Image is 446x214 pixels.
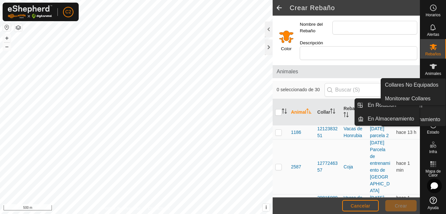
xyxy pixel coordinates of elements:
[429,150,437,154] span: Infra
[14,24,22,32] button: Capas del Mapa
[291,164,301,170] span: 2587
[3,23,11,31] button: Restablecer Mapa
[370,140,390,193] a: [DATE] Parcela de entrenamiento de [GEOGRAPHIC_DATA]
[341,99,367,125] th: Rebaño
[315,99,341,125] th: Collar
[359,80,412,88] span: Collares No Equipados
[8,5,52,19] img: Logo Gallagher
[343,194,365,208] div: Vacas de Honrubia
[343,125,365,139] div: Vacas de Honrubia
[370,195,389,207] a: [DATE] parcela 2
[355,92,420,105] a: Monitorear Collares
[396,161,410,173] span: 11 ago 2025, 15:18
[368,101,396,109] span: En Rotación
[426,13,440,17] span: Horarios
[317,160,339,174] div: 1277246357
[342,200,379,211] button: Cancelar
[395,203,407,208] span: Crear
[281,46,292,52] label: Color
[425,72,441,76] span: Animales
[277,68,416,76] span: Animales
[343,164,365,170] div: Coja
[427,130,439,134] span: Estado
[420,194,446,212] a: Ayuda
[343,113,349,118] p-sorticon: Activar para ordenar
[300,40,332,46] label: Descripción
[265,205,267,210] span: i
[359,94,405,102] span: Monitorear Collares
[370,126,389,138] a: [DATE] parcela 2
[368,115,414,123] span: En Almacenamiento
[282,109,287,115] p-sorticon: Activar para ordenar
[291,129,301,136] span: 1186
[317,194,339,208] div: 2981508906
[394,116,440,123] span: En Almacenamiento
[330,109,335,115] p-sorticon: Activar para ordenar
[422,169,444,177] span: Mapa de Calor
[396,130,416,135] span: 11 ago 2025, 1:33
[364,112,420,125] a: En Almacenamiento
[317,125,339,139] div: 1212383251
[288,99,315,125] th: Animal
[351,203,370,208] span: Cancelar
[65,8,71,15] span: C2
[396,195,410,207] span: 11 ago 2025, 15:18
[385,200,417,211] button: Crear
[364,99,420,112] a: En Rotación
[428,206,439,210] span: Ayuda
[290,4,420,12] h2: Crear Rebaño
[148,206,170,211] a: Contáctenos
[277,86,324,93] span: 0 seleccionado de 30
[3,43,11,50] button: –
[427,33,439,36] span: Alertas
[425,52,441,56] span: Rebaños
[306,109,311,115] p-sorticon: Activar para ordenar
[300,21,332,35] label: Nombre del Rebaño
[325,83,404,97] input: Buscar (S)
[355,112,420,125] li: En Almacenamiento
[3,34,11,42] button: +
[103,206,140,211] a: Política de Privacidad
[355,99,420,112] li: En Rotación
[355,78,420,91] a: Collares No Equipados
[263,204,270,211] button: i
